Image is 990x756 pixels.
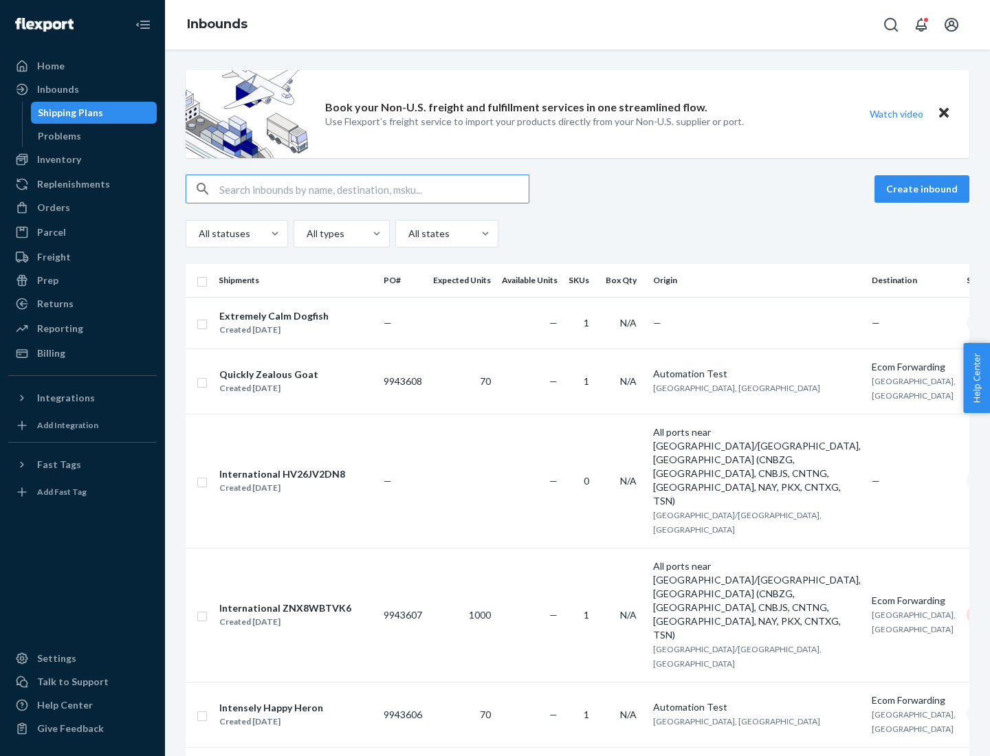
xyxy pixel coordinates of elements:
[37,274,58,287] div: Prep
[8,293,157,315] a: Returns
[38,129,81,143] div: Problems
[8,387,157,409] button: Integrations
[37,250,71,264] div: Freight
[8,342,157,364] a: Billing
[213,264,378,297] th: Shipments
[963,343,990,413] button: Help Center
[8,55,157,77] a: Home
[584,475,589,487] span: 0
[8,647,157,669] a: Settings
[428,264,496,297] th: Expected Units
[653,700,861,714] div: Automation Test
[584,317,589,329] span: 1
[872,317,880,329] span: —
[872,475,880,487] span: —
[187,16,247,32] a: Inbounds
[620,709,637,720] span: N/A
[584,709,589,720] span: 1
[8,718,157,740] button: Give Feedback
[620,609,637,621] span: N/A
[600,264,648,297] th: Box Qty
[37,722,104,735] div: Give Feedback
[38,106,103,120] div: Shipping Plans
[8,694,157,716] a: Help Center
[219,323,329,337] div: Created [DATE]
[378,348,428,414] td: 9943608
[8,173,157,195] a: Replenishments
[37,419,98,431] div: Add Integration
[653,716,820,726] span: [GEOGRAPHIC_DATA], [GEOGRAPHIC_DATA]
[37,322,83,335] div: Reporting
[8,148,157,170] a: Inventory
[37,177,110,191] div: Replenishments
[480,709,491,720] span: 70
[37,675,109,689] div: Talk to Support
[219,701,323,715] div: Intensely Happy Heron
[219,615,351,629] div: Created [DATE]
[469,609,491,621] span: 1000
[8,197,157,219] a: Orders
[219,601,351,615] div: International ZNX8WBTVK6
[384,317,392,329] span: —
[653,383,820,393] span: [GEOGRAPHIC_DATA], [GEOGRAPHIC_DATA]
[866,264,961,297] th: Destination
[907,11,935,38] button: Open notifications
[874,175,969,203] button: Create inbound
[378,548,428,682] td: 9943607
[305,227,307,241] input: All types
[653,367,861,381] div: Automation Test
[37,391,95,405] div: Integrations
[549,317,558,329] span: —
[8,671,157,693] a: Talk to Support
[549,475,558,487] span: —
[8,269,157,291] a: Prep
[407,227,408,241] input: All states
[219,467,345,481] div: International HV26JV2DN8
[938,11,965,38] button: Open account menu
[37,458,81,471] div: Fast Tags
[37,297,74,311] div: Returns
[325,100,707,115] p: Book your Non-U.S. freight and fulfillment services in one streamlined flow.
[653,559,861,642] div: All ports near [GEOGRAPHIC_DATA]/[GEOGRAPHIC_DATA], [GEOGRAPHIC_DATA] (CNBZG, [GEOGRAPHIC_DATA], ...
[549,709,558,720] span: —
[872,594,956,608] div: Ecom Forwarding
[15,18,74,32] img: Flexport logo
[8,78,157,100] a: Inbounds
[653,510,822,535] span: [GEOGRAPHIC_DATA]/[GEOGRAPHIC_DATA], [GEOGRAPHIC_DATA]
[872,693,956,707] div: Ecom Forwarding
[31,125,157,147] a: Problems
[872,610,956,634] span: [GEOGRAPHIC_DATA], [GEOGRAPHIC_DATA]
[480,375,491,387] span: 70
[563,264,600,297] th: SKUs
[8,318,157,340] a: Reporting
[37,486,87,498] div: Add Fast Tag
[219,715,323,729] div: Created [DATE]
[877,11,905,38] button: Open Search Box
[176,5,258,45] ol: breadcrumbs
[37,59,65,73] div: Home
[384,475,392,487] span: —
[8,221,157,243] a: Parcel
[37,201,70,214] div: Orders
[37,225,66,239] div: Parcel
[219,368,318,381] div: Quickly Zealous Goat
[549,375,558,387] span: —
[219,175,529,203] input: Search inbounds by name, destination, msku...
[31,102,157,124] a: Shipping Plans
[584,609,589,621] span: 1
[620,475,637,487] span: N/A
[861,104,932,124] button: Watch video
[648,264,866,297] th: Origin
[129,11,157,38] button: Close Navigation
[653,644,822,669] span: [GEOGRAPHIC_DATA]/[GEOGRAPHIC_DATA], [GEOGRAPHIC_DATA]
[378,682,428,747] td: 9943606
[8,246,157,268] a: Freight
[935,104,953,124] button: Close
[8,454,157,476] button: Fast Tags
[219,481,345,495] div: Created [DATE]
[653,425,861,508] div: All ports near [GEOGRAPHIC_DATA]/[GEOGRAPHIC_DATA], [GEOGRAPHIC_DATA] (CNBZG, [GEOGRAPHIC_DATA], ...
[8,414,157,436] a: Add Integration
[219,381,318,395] div: Created [DATE]
[37,346,65,360] div: Billing
[496,264,563,297] th: Available Units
